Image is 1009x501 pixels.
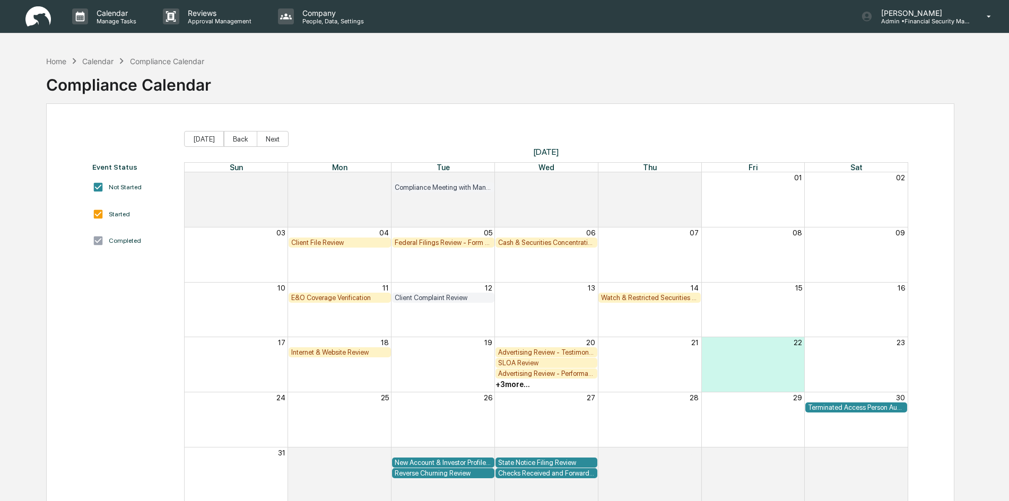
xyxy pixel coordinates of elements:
[691,284,699,292] button: 14
[130,57,204,66] div: Compliance Calendar
[109,210,130,218] div: Started
[109,237,141,244] div: Completed
[88,8,142,17] p: Calendar
[794,449,802,457] button: 05
[109,183,142,191] div: Not Started
[690,393,699,402] button: 28
[897,338,905,347] button: 23
[898,284,905,292] button: 16
[896,449,905,457] button: 06
[794,338,802,347] button: 22
[483,449,492,457] button: 02
[257,131,289,147] button: Next
[179,8,257,17] p: Reviews
[224,131,257,147] button: Back
[587,393,595,402] button: 27
[88,17,142,25] p: Manage Tasks
[794,173,802,182] button: 01
[380,173,389,182] button: 28
[498,459,595,467] div: State Notice Filing Review
[483,173,492,182] button: 29
[896,393,905,402] button: 30
[795,284,802,292] button: 15
[294,17,369,25] p: People, Data, Settings
[277,173,285,182] button: 27
[294,8,369,17] p: Company
[586,338,595,347] button: 20
[332,163,347,172] span: Mon
[873,8,971,17] p: [PERSON_NAME]
[395,459,492,467] div: New Account & Investor Profile Review
[643,163,657,172] span: Thu
[381,449,389,457] button: 01
[179,17,257,25] p: Approval Management
[873,17,971,25] p: Admin • Financial Security Management
[691,173,699,182] button: 31
[278,449,285,457] button: 31
[25,6,51,27] img: logo
[484,338,492,347] button: 19
[495,380,530,389] div: + 3 more...
[498,359,595,367] div: SLOA Review
[46,57,66,66] div: Home
[690,228,699,237] button: 07
[184,147,908,157] span: [DATE]
[975,466,1004,495] iframe: Open customer support
[749,163,758,172] span: Fri
[381,393,389,402] button: 25
[291,348,388,356] div: Internet & Website Review
[291,294,388,302] div: E&O Coverage Verification
[808,403,905,411] div: Terminated Access Person Audit
[395,294,492,302] div: Client Complaint Review
[437,163,450,172] span: Tue
[586,173,595,182] button: 30
[484,228,492,237] button: 05
[379,228,389,237] button: 04
[485,284,492,292] button: 12
[850,163,863,172] span: Sat
[793,228,802,237] button: 08
[92,163,174,171] div: Event Status
[538,163,554,172] span: Wed
[82,57,114,66] div: Calendar
[689,449,699,457] button: 04
[498,469,595,477] div: Checks Received and Forwarded Log
[691,338,699,347] button: 21
[793,393,802,402] button: 29
[601,294,698,302] div: Watch & Restricted Securities List
[291,239,388,247] div: Client File Review
[276,393,285,402] button: 24
[588,284,595,292] button: 13
[895,228,905,237] button: 09
[395,469,492,477] div: Reverse Churning Review
[230,163,243,172] span: Sun
[46,67,211,94] div: Compliance Calendar
[381,338,389,347] button: 18
[586,228,595,237] button: 06
[896,173,905,182] button: 02
[484,393,492,402] button: 26
[184,131,224,147] button: [DATE]
[498,370,595,377] div: Advertising Review - Performance Advertising
[278,338,285,347] button: 17
[382,284,389,292] button: 11
[277,284,285,292] button: 10
[276,228,285,237] button: 03
[395,239,492,247] div: Federal Filings Review - Form N-PX
[498,348,595,356] div: Advertising Review - Testimonials and Endorsements
[395,183,492,191] div: Compliance Meeting with Management
[498,239,595,247] div: Cash & Securities Concentration Review
[586,449,595,457] button: 03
